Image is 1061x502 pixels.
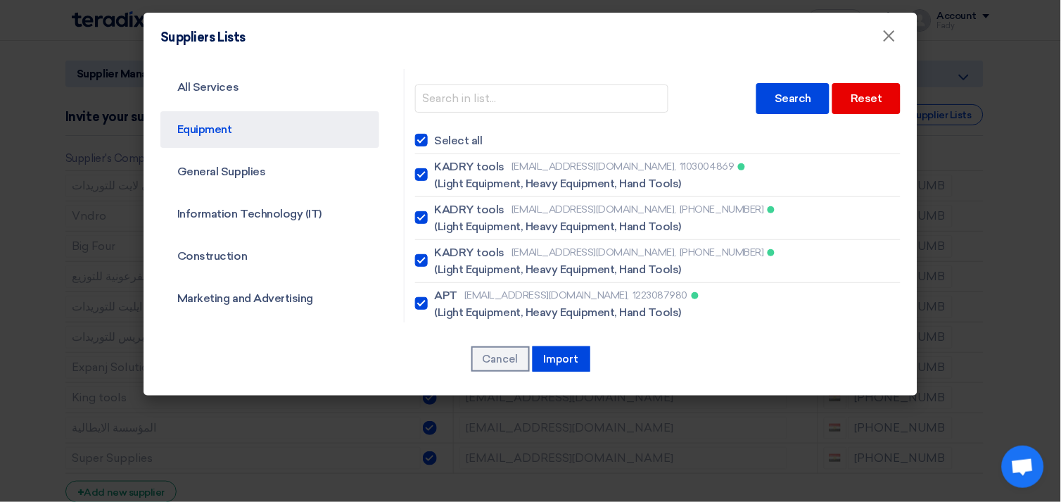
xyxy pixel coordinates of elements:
[756,83,830,114] div: Search
[435,287,458,304] span: APT
[435,218,682,235] span: (Light Equipment, Heavy Equipment, Hand Tools)
[1002,446,1044,488] a: Open chat
[160,238,379,275] a: Construction
[435,261,682,278] span: (Light Equipment, Heavy Equipment, Hand Tools)
[512,159,676,174] span: [EMAIL_ADDRESS][DOMAIN_NAME],
[435,244,505,261] span: KADRY tools
[633,288,687,303] span: 1223087980
[533,346,590,372] button: Import
[160,69,379,106] a: All Services
[160,111,379,148] a: Equipment
[435,304,682,321] span: (Light Equipment, Heavy Equipment, Hand Tools)
[415,84,668,113] input: Search in list...
[512,245,676,260] span: [EMAIL_ADDRESS][DOMAIN_NAME],
[512,202,676,217] span: [EMAIL_ADDRESS][DOMAIN_NAME],
[160,30,246,45] h4: Suppliers Lists
[871,23,908,51] button: Close
[832,83,901,114] div: Reset
[160,280,379,317] a: Marketing and Advertising
[464,288,629,303] span: [EMAIL_ADDRESS][DOMAIN_NAME],
[435,158,505,175] span: KADRY tools
[680,159,734,174] span: 1103004869
[680,202,763,217] span: [PHONE_NUMBER]
[435,175,682,192] span: (Light Equipment, Heavy Equipment, Hand Tools)
[882,25,896,54] span: ×
[160,196,379,232] a: Information Technology (IT)
[680,245,763,260] span: [PHONE_NUMBER]
[160,153,379,190] a: General Supplies
[435,132,483,149] span: Select all
[435,201,505,218] span: KADRY tools
[471,346,530,372] button: Cancel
